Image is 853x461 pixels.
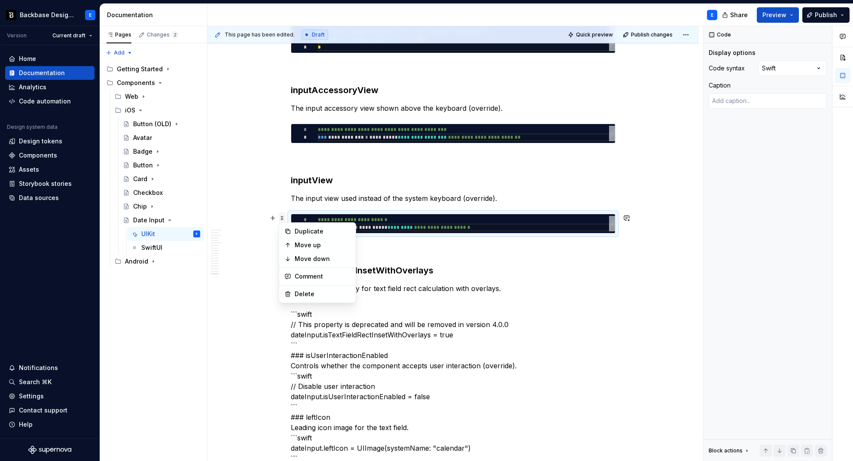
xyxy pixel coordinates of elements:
div: Design tokens [19,137,62,146]
span: Preview [762,11,786,19]
div: iOS [125,106,135,115]
div: Design system data [7,124,58,130]
div: Checkbox [133,188,163,197]
span: Current draft [52,32,85,39]
div: Block actions [709,447,743,454]
h3: isTextFieldRectInsetWithOverlays [291,264,615,276]
h3: inputAccessoryView [291,84,615,96]
div: Date Input [133,216,165,224]
button: Contact support [5,403,94,417]
div: Pages [107,31,131,38]
a: Analytics [5,80,94,94]
div: Components [103,76,204,90]
div: Move up [295,241,350,249]
div: Web [125,92,138,101]
div: Avatar [133,133,152,142]
div: Chip [133,202,147,211]
div: Block actions [709,445,750,457]
a: Date Input [119,213,204,227]
div: Getting Started [117,65,163,73]
span: Add [114,49,125,56]
button: Backbase Design SystemE [2,6,98,24]
div: Code automation [19,97,71,106]
div: Components [117,79,155,87]
a: Settings [5,389,94,403]
div: UIKit [141,230,155,238]
div: Web [111,90,204,103]
div: Changes [147,31,178,38]
a: Data sources [5,191,94,205]
div: Android [111,255,204,268]
div: Code syntax [709,64,745,73]
button: Quick preview [565,29,617,41]
button: Notifications [5,361,94,375]
button: Current draft [49,30,96,42]
button: Publish changes [620,29,676,41]
a: Chip [119,200,204,213]
div: Notifications [19,364,58,372]
span: 2 [171,31,178,38]
a: Documentation [5,66,94,80]
div: iOS [111,103,204,117]
button: Publish [802,7,850,23]
span: Publish [815,11,837,19]
a: UIKitE [128,227,204,241]
a: Code automation [5,94,94,108]
button: Search ⌘K [5,375,94,389]
div: Button [133,161,153,170]
h3: inputView [291,174,615,186]
div: Android [125,257,148,266]
div: Delete [295,290,350,298]
div: Caption [709,81,731,90]
div: Duplicate [295,227,350,236]
div: Button (OLD) [133,120,171,128]
span: Quick preview [576,31,613,38]
div: Documentation [19,69,65,77]
div: Search ⌘K [19,378,52,386]
div: Help [19,420,33,429]
div: Version [7,32,27,39]
div: Card [133,175,147,183]
a: Card [119,172,204,186]
span: Publish changes [631,31,673,38]
div: Backbase Design System [20,11,75,19]
div: Contact support [19,406,67,415]
div: Components [19,151,57,160]
div: Home [19,55,36,63]
a: Button (OLD) [119,117,204,131]
span: This page has been edited. [225,31,295,38]
p: Deprecated property for text field rect calculation with overlays. [291,283,615,294]
div: Documentation [107,11,204,19]
span: Draft [312,31,325,38]
p: The input accessory view shown above the keyboard (override). [291,103,615,113]
a: Avatar [119,131,204,145]
a: Button [119,158,204,172]
div: E [89,12,91,18]
a: SwiftUI [128,241,204,255]
div: Getting Started [103,62,204,76]
a: Design tokens [5,134,94,148]
button: Add [103,47,135,59]
p: The input view used instead of the system keyboard (override). [291,193,615,203]
div: Badge [133,147,152,156]
div: Storybook stories [19,179,72,188]
div: E [196,230,198,238]
button: Help [5,418,94,431]
a: Checkbox [119,186,204,200]
div: SwiftUI [141,243,162,252]
div: Comment [295,272,350,281]
a: Components [5,149,94,162]
div: Move down [295,255,350,263]
a: Home [5,52,94,66]
div: Analytics [19,83,46,91]
div: E [711,12,713,18]
svg: Supernova Logo [28,446,71,454]
span: Share [730,11,748,19]
button: Share [718,7,753,23]
a: Storybook stories [5,177,94,191]
img: ef5c8306-425d-487c-96cf-06dd46f3a532.png [6,10,16,20]
a: Assets [5,163,94,176]
div: Page tree [103,62,204,268]
div: Display options [709,49,756,57]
